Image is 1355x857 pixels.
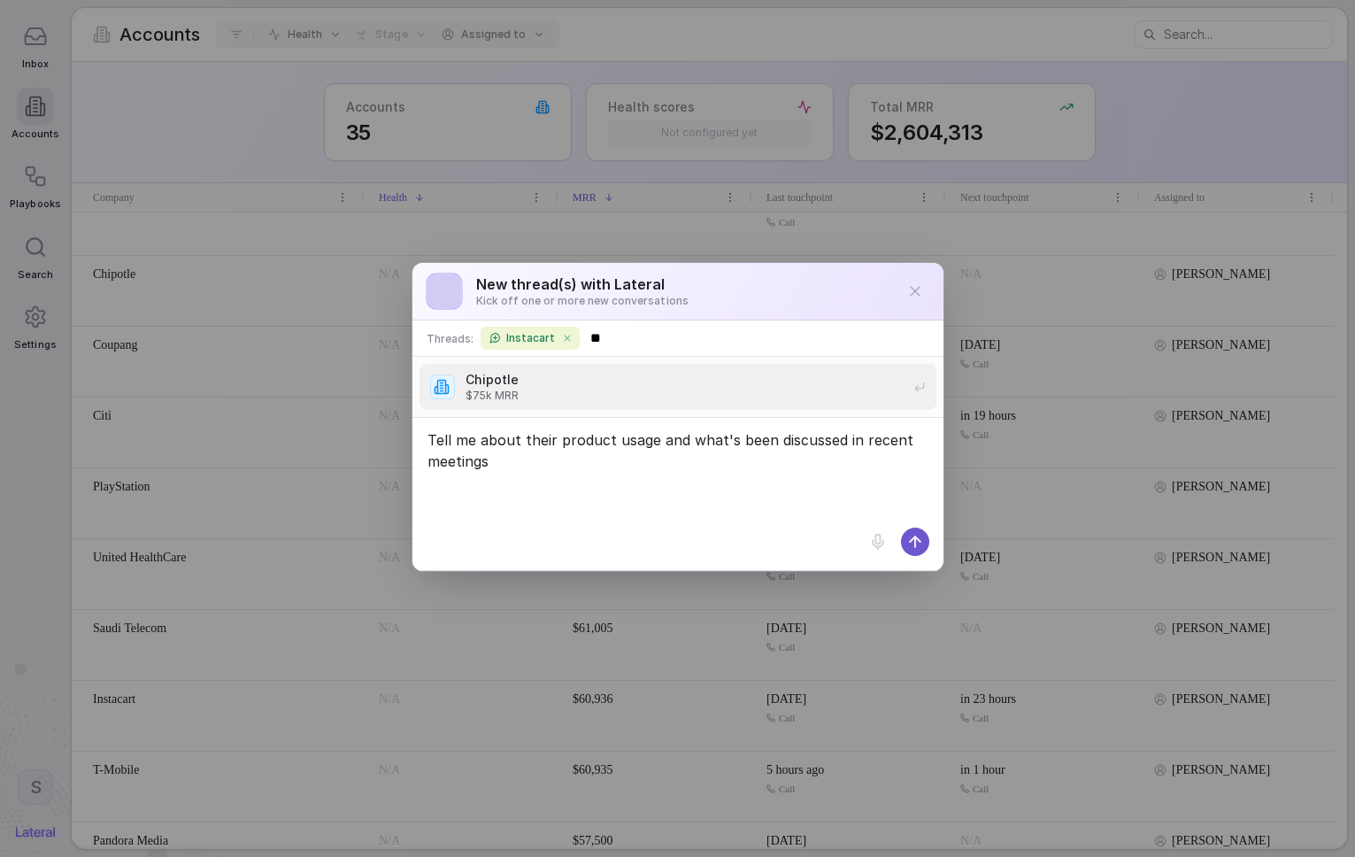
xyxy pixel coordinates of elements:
[427,320,473,346] span: Threads:
[506,331,555,345] span: Instacart
[466,389,903,403] span: $75k MRR
[413,419,943,569] textarea: Tell me about their product usage and what's been discussed in recent meetings
[466,371,903,389] span: Chipotle
[476,294,689,308] span: Kick off one or more new conversations
[476,274,689,295] span: New thread(s) with Lateral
